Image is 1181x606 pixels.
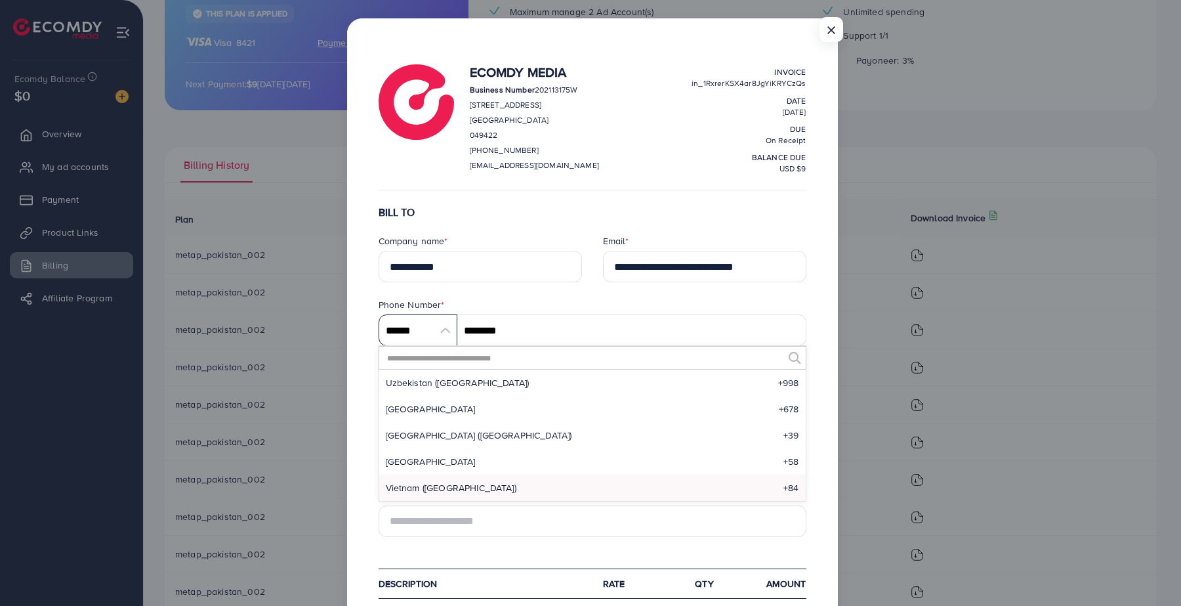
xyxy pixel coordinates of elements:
p: balance due [692,150,806,165]
span: +58 [783,455,798,468]
span: [GEOGRAPHIC_DATA] [386,402,476,416]
button: Close [819,17,843,42]
span: +678 [779,402,799,416]
span: [DATE] [783,106,806,118]
span: [GEOGRAPHIC_DATA] ([GEOGRAPHIC_DATA]) [386,429,572,442]
div: Amount [742,577,817,590]
span: Uzbekistan ([GEOGRAPHIC_DATA]) [386,376,529,389]
p: [EMAIL_ADDRESS][DOMAIN_NAME] [470,158,599,173]
span: +39 [783,429,798,442]
p: Invoice [692,64,806,80]
p: [GEOGRAPHIC_DATA] [470,112,599,128]
strong: Business Number [470,84,535,95]
div: Rate [592,577,667,590]
h4: Ecomdy Media [470,64,599,80]
p: 049422 [470,127,599,143]
p: 202113175W [470,82,599,98]
span: [GEOGRAPHIC_DATA] [386,455,476,468]
label: Phone Number [379,298,445,311]
span: On Receipt [766,135,806,146]
div: qty [667,577,742,590]
p: [STREET_ADDRESS] [470,97,599,113]
label: Company name [379,234,448,248]
span: in_1RxrerKSX4ar8JgYiKRYCzQs [692,77,806,89]
span: USD $9 [779,163,806,174]
span: Vietnam ([GEOGRAPHIC_DATA]) [386,481,516,494]
label: Email [603,234,629,248]
p: Due [692,121,806,137]
img: logo [379,64,454,140]
iframe: Chat [1125,547,1171,596]
span: +84 [783,481,798,494]
div: Description [368,577,592,590]
p: Date [692,93,806,109]
h6: BILL TO [379,206,806,219]
p: [PHONE_NUMBER] [470,142,599,158]
span: +998 [778,376,799,389]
